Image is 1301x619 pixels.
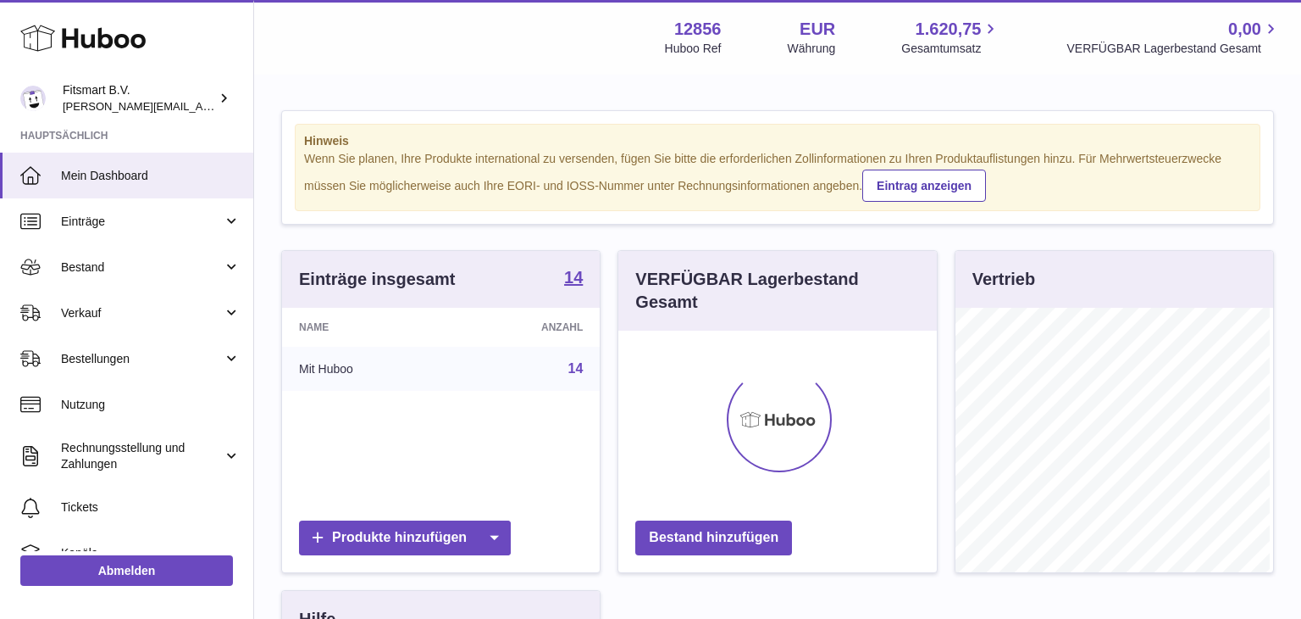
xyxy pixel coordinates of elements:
[61,168,241,184] span: Mein Dashboard
[972,268,1035,291] h3: Vertrieb
[20,86,46,111] img: jonathan@leaderoo.com
[665,41,722,57] div: Huboo Ref
[304,133,1251,149] strong: Hinweis
[901,18,1000,57] a: 1.620,75 Gesamtumsatz
[282,308,453,347] th: Name
[788,41,836,57] div: Währung
[20,555,233,586] a: Abmelden
[916,18,982,41] span: 1.620,75
[635,521,792,555] a: Bestand hinzufügen
[61,351,223,367] span: Bestellungen
[299,521,511,555] a: Produkte hinzufügen
[568,361,584,376] a: 14
[901,41,1000,57] span: Gesamtumsatz
[635,268,860,314] h3: VERFÜGBAR Lagerbestand Gesamt
[61,305,223,321] span: Verkauf
[564,269,583,286] strong: 14
[304,151,1251,202] div: Wenn Sie planen, Ihre Produkte international zu versenden, fügen Sie bitte die erforderlichen Zol...
[564,269,583,289] a: 14
[299,268,456,291] h3: Einträge insgesamt
[61,397,241,413] span: Nutzung
[1228,18,1261,41] span: 0,00
[61,440,223,472] span: Rechnungsstellung und Zahlungen
[674,18,722,41] strong: 12856
[63,99,340,113] span: [PERSON_NAME][EMAIL_ADDRESS][DOMAIN_NAME]
[61,214,223,230] span: Einträge
[61,545,241,561] span: Kanäle
[1066,41,1281,57] span: VERFÜGBAR Lagerbestand Gesamt
[800,18,835,41] strong: EUR
[63,82,215,114] div: Fitsmart B.V.
[282,347,453,391] td: Mit Huboo
[61,259,223,276] span: Bestand
[61,499,241,516] span: Tickets
[453,308,601,347] th: Anzahl
[862,170,986,202] a: Eintrag anzeigen
[1066,18,1281,57] a: 0,00 VERFÜGBAR Lagerbestand Gesamt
